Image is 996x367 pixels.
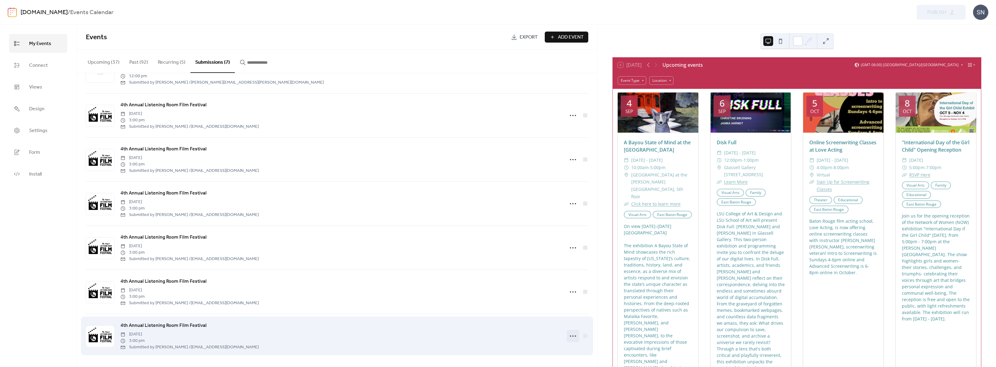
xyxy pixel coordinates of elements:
[803,218,883,276] div: Baton Rouge film acting school, Love Acting, is now offering online screenwriting classes with in...
[120,155,259,161] span: [DATE]
[650,164,666,171] span: 5:00pm
[120,344,259,350] span: Submitted by [PERSON_NAME] / [EMAIL_ADDRESS][DOMAIN_NAME]
[717,178,722,186] div: ​
[809,139,876,153] a: Online Screenwriting Classes at Love Acting
[29,104,44,114] span: Design
[812,99,817,108] div: 5
[817,164,832,171] span: 4:00pm
[719,99,725,108] div: 6
[817,171,830,179] span: Virtual
[120,287,259,293] span: [DATE]
[506,32,542,43] a: Export
[926,164,941,171] span: 7:00pm
[120,101,207,109] a: 4th Annual Listening Room Film Festival
[724,164,785,179] span: Glassell Gallery [STREET_ADDRESS]
[545,32,588,43] button: Add Event
[124,50,153,72] button: Past (92)
[9,99,67,118] a: Design
[8,7,17,17] img: logo
[120,249,259,256] span: 3:00 pm
[120,168,259,174] span: Submitted by [PERSON_NAME] / [EMAIL_ADDRESS][DOMAIN_NAME]
[120,117,259,123] span: 3:00 pm
[743,157,759,164] span: 1:00pm
[120,79,324,86] span: Submitted by [PERSON_NAME] / [PERSON_NAME][EMAIL_ADDRESS][PERSON_NAME][DOMAIN_NAME]
[724,157,742,164] span: 12:00pm
[625,109,633,114] div: Sep
[190,50,235,73] button: Submissions (7)
[68,7,70,18] b: /
[717,149,722,157] div: ​
[29,126,48,135] span: Settings
[29,169,42,179] span: Install
[83,50,124,72] button: Upcoming (37)
[21,7,68,18] a: [DOMAIN_NAME]
[925,164,926,171] span: -
[902,164,907,171] div: ​
[120,123,259,130] span: Submitted by [PERSON_NAME] / [EMAIL_ADDRESS][DOMAIN_NAME]
[973,5,988,20] div: SN
[809,157,814,164] div: ​
[662,61,703,69] div: Upcoming events
[558,34,584,41] span: Add Event
[120,145,207,153] a: 4th Annual Listening Room Film Festival
[717,139,736,146] a: Disk Full
[120,278,207,285] span: 4th Annual Listening Room Film Festival
[631,157,663,164] span: [DATE] - [DATE]
[809,164,814,171] div: ​
[9,34,67,53] a: My Events
[742,157,743,164] span: -
[624,157,629,164] div: ​
[817,179,869,192] a: Sign Up for Screenwriting Classes
[120,234,207,241] span: 4th Annual Listening Room Film Festival
[861,63,959,67] span: (GMT-06:00) [GEOGRAPHIC_DATA]/[GEOGRAPHIC_DATA]
[120,331,259,338] span: [DATE]
[909,157,923,164] span: [DATE]
[29,61,48,70] span: Connect
[624,164,629,171] div: ​
[120,256,259,262] span: Submitted by [PERSON_NAME] / [EMAIL_ADDRESS][DOMAIN_NAME]
[120,189,207,197] a: 4th Annual Listening Room Film Festival
[902,171,907,179] div: ​
[631,164,649,171] span: 10:00am
[631,171,692,200] span: [GEOGRAPHIC_DATA] at the [PERSON_NAME][GEOGRAPHIC_DATA], 5th floor
[627,99,632,108] div: 4
[120,233,207,241] a: 4th Annual Listening Room Film Festival
[520,34,538,41] span: Export
[120,338,259,344] span: 3:00 pm
[120,161,259,168] span: 3:00 pm
[120,212,259,218] span: Submitted by [PERSON_NAME] / [EMAIL_ADDRESS][DOMAIN_NAME]
[834,164,849,171] span: 8:00pm
[717,164,722,171] div: ​
[718,109,726,114] div: Sep
[624,200,629,208] div: ​
[120,293,259,300] span: 3:00 pm
[120,205,259,212] span: 3:00 pm
[9,56,67,74] a: Connect
[29,82,42,92] span: Views
[631,201,681,207] a: Click here to learn more
[902,157,907,164] div: ​
[724,179,748,185] a: Learn More
[717,157,722,164] div: ​
[896,213,976,322] div: Join us for the opening reception of the Network of Women (NOW) exhibition "International Day if ...
[909,172,930,178] a: RSVP Here
[29,39,51,48] span: My Events
[120,146,207,153] span: 4th Annual Listening Room Film Festival
[724,149,756,157] span: [DATE] - [DATE]
[120,322,207,330] a: 4th Annual Listening Room Film Festival
[9,78,67,96] a: Views
[809,171,814,179] div: ​
[120,243,259,249] span: [DATE]
[902,139,969,153] a: "International Day of the Girl Child" Opening Reception
[649,164,650,171] span: -
[909,164,925,171] span: 5:00pm
[9,143,67,161] a: Form
[86,31,107,44] span: Events
[120,190,207,197] span: 4th Annual Listening Room Film Festival
[120,199,259,205] span: [DATE]
[29,148,40,157] span: Form
[624,171,629,179] div: ​
[905,99,910,108] div: 8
